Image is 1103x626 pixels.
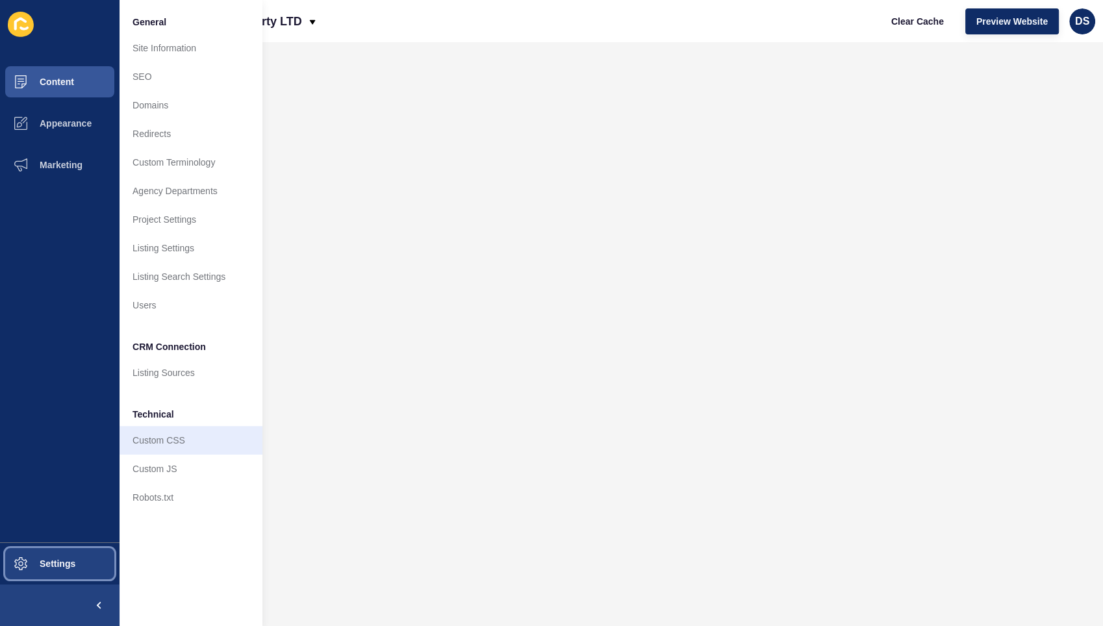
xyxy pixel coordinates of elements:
[976,15,1048,28] span: Preview Website
[120,177,262,205] a: Agency Departments
[120,291,262,319] a: Users
[120,62,262,91] a: SEO
[120,262,262,291] a: Listing Search Settings
[120,426,262,455] a: Custom CSS
[120,205,262,234] a: Project Settings
[133,408,174,421] span: Technical
[880,8,955,34] button: Clear Cache
[120,34,262,62] a: Site Information
[120,119,262,148] a: Redirects
[120,91,262,119] a: Domains
[120,455,262,483] a: Custom JS
[133,340,206,353] span: CRM Connection
[120,358,262,387] a: Listing Sources
[1075,15,1089,28] span: DS
[965,8,1059,34] button: Preview Website
[133,16,166,29] span: General
[120,234,262,262] a: Listing Settings
[120,483,262,512] a: Robots.txt
[891,15,944,28] span: Clear Cache
[120,148,262,177] a: Custom Terminology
